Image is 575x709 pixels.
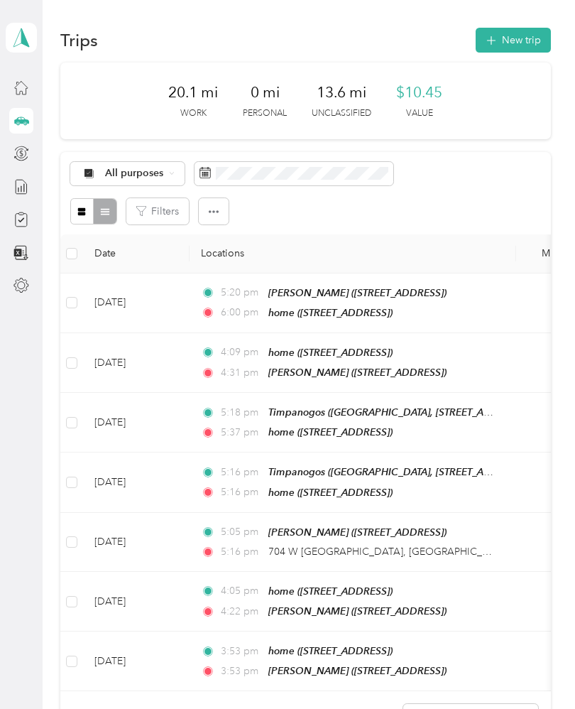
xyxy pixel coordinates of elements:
[83,453,190,512] td: [DATE]
[221,544,261,560] span: 5:16 pm
[221,285,261,301] span: 5:20 pm
[317,82,366,102] span: 13.6 mi
[268,307,393,318] span: home ([STREET_ADDRESS])
[476,28,551,53] button: New trip
[221,365,261,381] span: 4:31 pm
[83,632,190,691] td: [DATE]
[268,665,447,676] span: [PERSON_NAME] ([STREET_ADDRESS])
[268,367,447,378] span: [PERSON_NAME] ([STREET_ADDRESS])
[83,513,190,572] td: [DATE]
[312,107,371,120] p: Unclassified
[268,487,393,498] span: home ([STREET_ADDRESS])
[221,604,261,619] span: 4:22 pm
[221,485,261,500] span: 5:16 pm
[60,33,98,48] h1: Trips
[495,629,575,709] iframe: Everlance-gr Chat Button Frame
[180,107,207,120] p: Work
[221,465,261,480] span: 5:16 pm
[105,168,164,178] span: All purposes
[126,198,189,224] button: Filters
[406,107,433,120] p: Value
[221,305,261,320] span: 6:00 pm
[221,664,261,679] span: 3:53 pm
[268,426,393,438] span: home ([STREET_ADDRESS])
[83,274,190,333] td: [DATE]
[396,82,442,102] span: $10.45
[268,526,447,538] span: [PERSON_NAME] ([STREET_ADDRESS])
[83,234,190,274] th: Date
[268,347,393,358] span: home ([STREET_ADDRESS])
[268,605,447,617] span: [PERSON_NAME] ([STREET_ADDRESS])
[190,234,516,274] th: Locations
[268,287,447,298] span: [PERSON_NAME] ([STREET_ADDRESS])
[221,405,261,421] span: 5:18 pm
[221,524,261,540] span: 5:05 pm
[221,583,261,599] span: 4:05 pm
[83,572,190,632] td: [DATE]
[268,585,393,597] span: home ([STREET_ADDRESS])
[168,82,218,102] span: 20.1 mi
[251,82,280,102] span: 0 mi
[268,645,393,656] span: home ([STREET_ADDRESS])
[221,345,261,360] span: 4:09 pm
[243,107,287,120] p: Personal
[221,644,261,659] span: 3:53 pm
[83,393,190,453] td: [DATE]
[83,333,190,393] td: [DATE]
[221,425,261,440] span: 5:37 pm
